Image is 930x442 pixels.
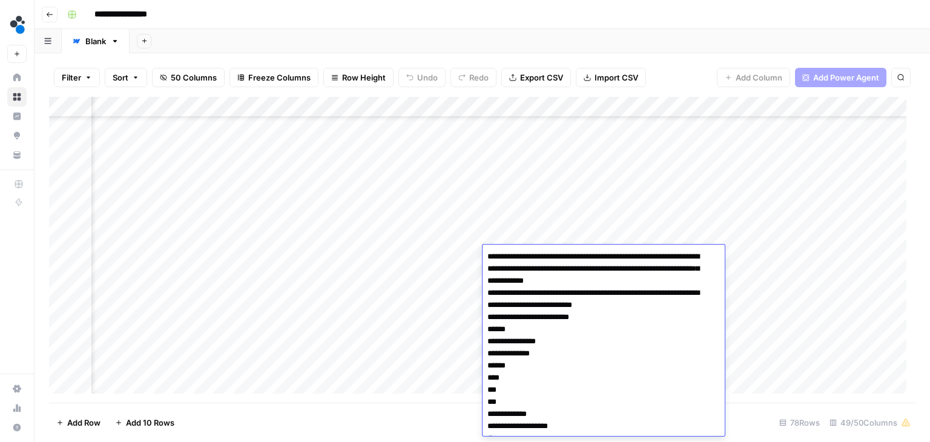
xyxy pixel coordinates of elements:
button: Add Power Agent [795,68,886,87]
button: Filter [54,68,100,87]
span: 50 Columns [171,71,217,84]
span: Sort [113,71,128,84]
a: Opportunities [7,126,27,145]
span: Export CSV [520,71,563,84]
a: Browse [7,87,27,107]
div: 49/50 Columns [825,413,915,432]
a: Settings [7,379,27,398]
a: Insights [7,107,27,126]
span: Filter [62,71,81,84]
button: Add Column [717,68,790,87]
button: Add Row [49,413,108,432]
span: Row Height [342,71,386,84]
button: Sort [105,68,147,87]
button: Undo [398,68,446,87]
img: spot.ai Logo [7,14,29,36]
span: Add Column [736,71,782,84]
span: Undo [417,71,438,84]
a: Blank [62,29,130,53]
button: 50 Columns [152,68,225,87]
div: Blank [85,35,106,47]
a: Home [7,68,27,87]
span: Add Power Agent [813,71,879,84]
span: Import CSV [595,71,638,84]
button: Freeze Columns [229,68,318,87]
a: Usage [7,398,27,418]
span: Add 10 Rows [126,417,174,429]
span: Freeze Columns [248,71,311,84]
button: Redo [450,68,496,87]
button: Import CSV [576,68,646,87]
span: Add Row [67,417,101,429]
button: Export CSV [501,68,571,87]
a: Your Data [7,145,27,165]
button: Add 10 Rows [108,413,182,432]
button: Row Height [323,68,394,87]
button: Workspace: spot.ai [7,10,27,40]
button: Help + Support [7,418,27,437]
div: 78 Rows [774,413,825,432]
span: Redo [469,71,489,84]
